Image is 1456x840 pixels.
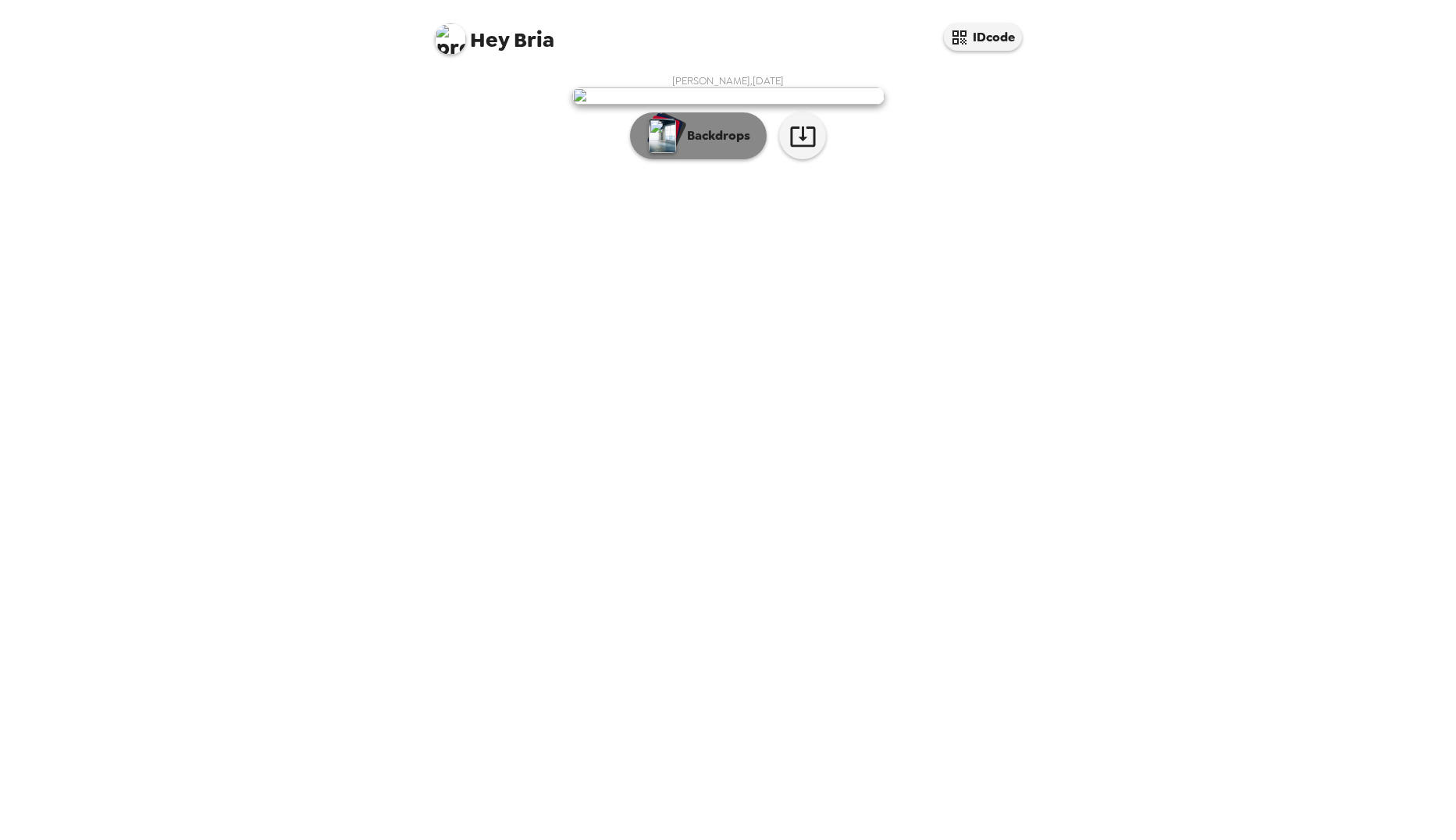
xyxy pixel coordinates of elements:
[470,26,509,54] span: Hey
[944,23,1022,51] button: IDcode
[679,126,750,145] p: Backdrops
[572,87,885,105] img: user
[435,16,554,51] span: Bria
[435,23,466,55] img: profile pic
[672,74,784,87] span: [PERSON_NAME] , [DATE]
[630,112,767,159] button: Backdrops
